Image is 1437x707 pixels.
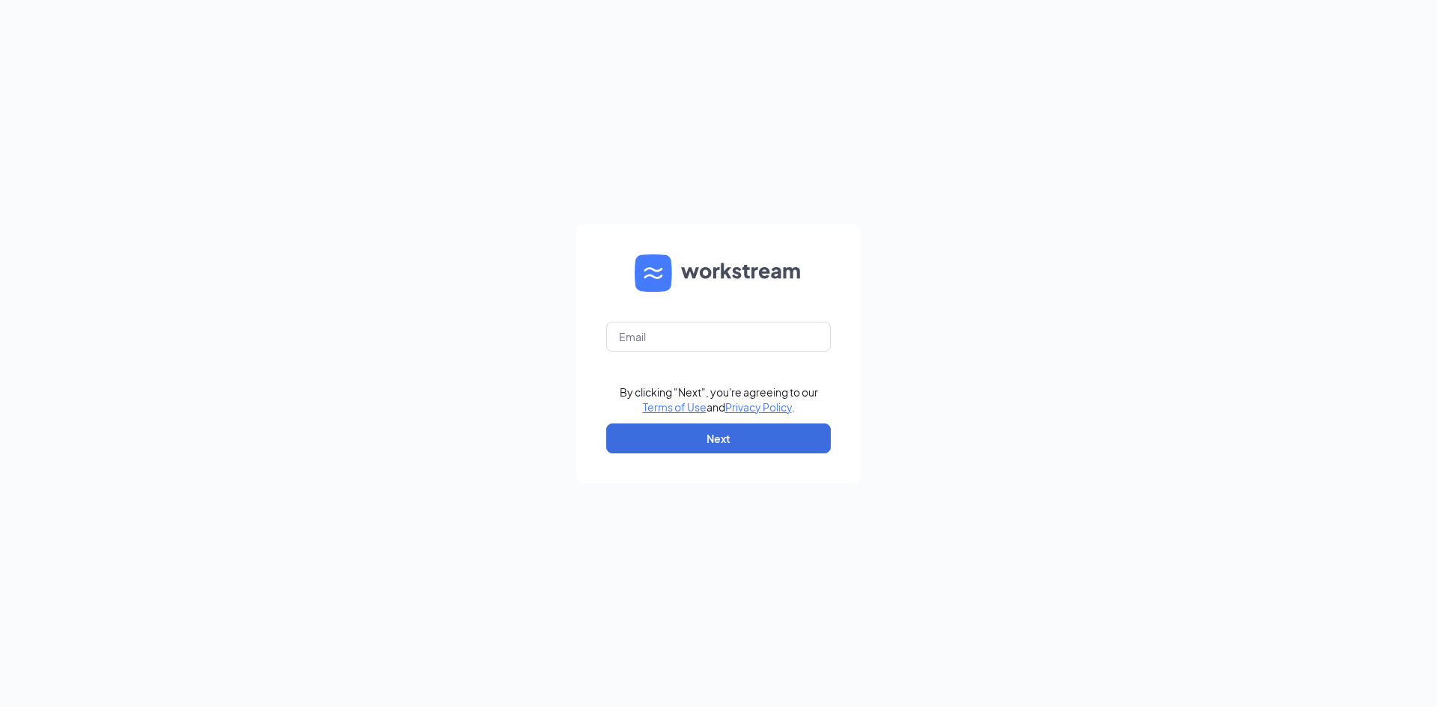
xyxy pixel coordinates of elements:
input: Email [606,322,831,352]
a: Privacy Policy [725,400,792,414]
a: Terms of Use [643,400,707,414]
div: By clicking "Next", you're agreeing to our and . [620,385,818,414]
button: Next [606,423,831,453]
img: WS logo and Workstream text [635,254,802,292]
